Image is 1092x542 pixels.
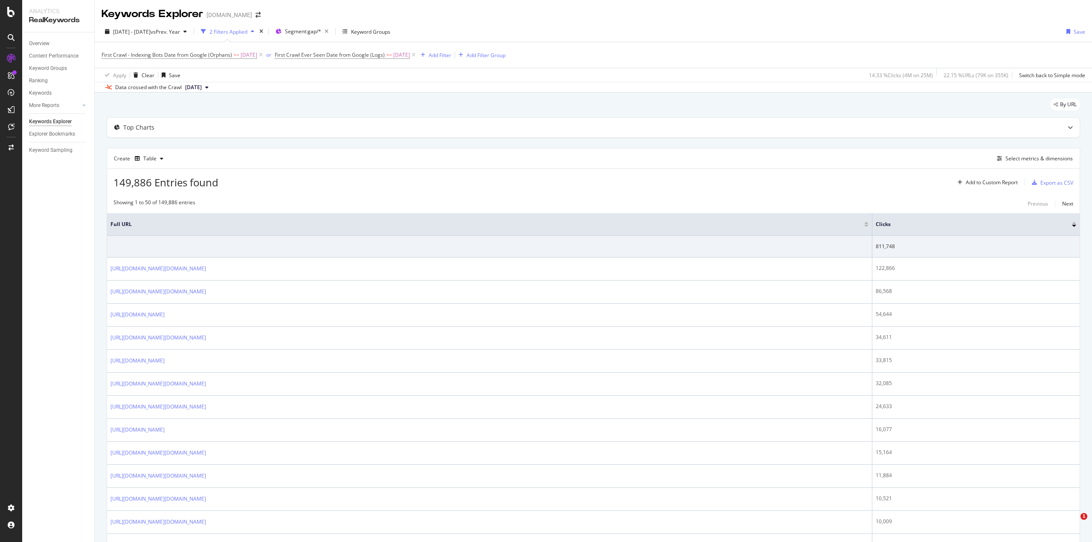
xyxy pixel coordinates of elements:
[954,176,1018,189] button: Add to Custom Report
[1028,176,1073,189] button: Export as CSV
[151,28,180,35] span: vs Prev. Year
[29,101,80,110] a: More Reports
[1016,68,1085,82] button: Switch back to Simple mode
[876,264,1076,272] div: 122,866
[29,7,87,15] div: Analytics
[206,11,252,19] div: [DOMAIN_NAME]
[876,287,1076,295] div: 86,568
[1063,513,1083,533] iframe: Intercom live chat
[142,72,154,79] div: Clear
[1040,179,1073,186] div: Export as CSV
[1005,155,1073,162] div: Select metrics & dimensions
[29,39,88,48] a: Overview
[29,76,48,85] div: Ranking
[285,28,321,35] span: Segment: gap/*
[275,51,385,58] span: First Crawl Ever Seen Date from Google (Logs)
[1063,25,1085,38] button: Save
[143,156,157,161] div: Table
[272,25,332,38] button: Segment:gap/*
[876,449,1076,456] div: 15,164
[113,72,126,79] div: Apply
[1062,199,1073,209] button: Next
[110,518,206,526] a: [URL][DOMAIN_NAME][DOMAIN_NAME]
[110,287,206,296] a: [URL][DOMAIN_NAME][DOMAIN_NAME]
[876,472,1076,479] div: 11,884
[876,220,1059,228] span: Clicks
[393,49,410,61] span: [DATE]
[182,82,212,93] button: [DATE]
[429,52,451,59] div: Add Filter
[351,28,390,35] div: Keyword Groups
[339,25,394,38] button: Keyword Groups
[417,50,451,60] button: Add Filter
[1028,200,1048,207] div: Previous
[876,518,1076,525] div: 10,009
[944,72,1008,79] div: 22.15 % URLs ( 79K on 355K )
[102,7,203,21] div: Keywords Explorer
[455,50,505,60] button: Add Filter Group
[993,154,1073,164] button: Select metrics & dimensions
[1060,102,1077,107] span: By URL
[110,449,206,457] a: [URL][DOMAIN_NAME][DOMAIN_NAME]
[29,101,59,110] div: More Reports
[29,146,73,155] div: Keyword Sampling
[1019,72,1085,79] div: Switch back to Simple mode
[158,68,180,82] button: Save
[110,495,206,503] a: [URL][DOMAIN_NAME][DOMAIN_NAME]
[29,130,88,139] a: Explorer Bookmarks
[185,84,202,91] span: 2025 Sep. 3rd
[876,357,1076,364] div: 33,815
[113,28,151,35] span: [DATE] - [DATE]
[876,380,1076,387] div: 32,085
[197,25,258,38] button: 2 Filters Applied
[114,152,167,165] div: Create
[209,28,247,35] div: 2 Filters Applied
[29,64,88,73] a: Keyword Groups
[876,426,1076,433] div: 16,077
[256,12,261,18] div: arrow-right-arrow-left
[233,51,239,58] span: >=
[876,495,1076,502] div: 10,521
[876,310,1076,318] div: 54,644
[29,146,88,155] a: Keyword Sampling
[29,52,78,61] div: Content Performance
[115,84,182,91] div: Data crossed with the Crawl
[110,264,206,273] a: [URL][DOMAIN_NAME][DOMAIN_NAME]
[1062,200,1073,207] div: Next
[869,72,933,79] div: 14.33 % Clicks ( 4M on 25M )
[266,51,271,59] button: or
[29,76,88,85] a: Ranking
[876,403,1076,410] div: 24,633
[102,25,190,38] button: [DATE] - [DATE]vsPrev. Year
[386,51,392,58] span: >=
[29,117,88,126] a: Keywords Explorer
[169,72,180,79] div: Save
[110,310,165,319] a: [URL][DOMAIN_NAME]
[29,15,87,25] div: RealKeywords
[29,130,75,139] div: Explorer Bookmarks
[29,89,88,98] a: Keywords
[102,51,232,58] span: First Crawl - Indexing Bots Date from Google (Orphans)
[1050,99,1080,110] div: legacy label
[113,175,218,189] span: 149,886 Entries found
[102,68,126,82] button: Apply
[110,220,851,228] span: Full URL
[876,333,1076,341] div: 34,611
[110,357,165,365] a: [URL][DOMAIN_NAME]
[110,472,206,480] a: [URL][DOMAIN_NAME][DOMAIN_NAME]
[266,51,271,58] div: or
[241,49,257,61] span: [DATE]
[113,199,195,209] div: Showing 1 to 50 of 149,886 entries
[131,152,167,165] button: Table
[110,333,206,342] a: [URL][DOMAIN_NAME][DOMAIN_NAME]
[110,426,165,434] a: [URL][DOMAIN_NAME]
[110,403,206,411] a: [URL][DOMAIN_NAME][DOMAIN_NAME]
[29,89,52,98] div: Keywords
[29,52,88,61] a: Content Performance
[966,180,1018,185] div: Add to Custom Report
[29,117,72,126] div: Keywords Explorer
[1080,513,1087,520] span: 1
[467,52,505,59] div: Add Filter Group
[130,68,154,82] button: Clear
[1028,199,1048,209] button: Previous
